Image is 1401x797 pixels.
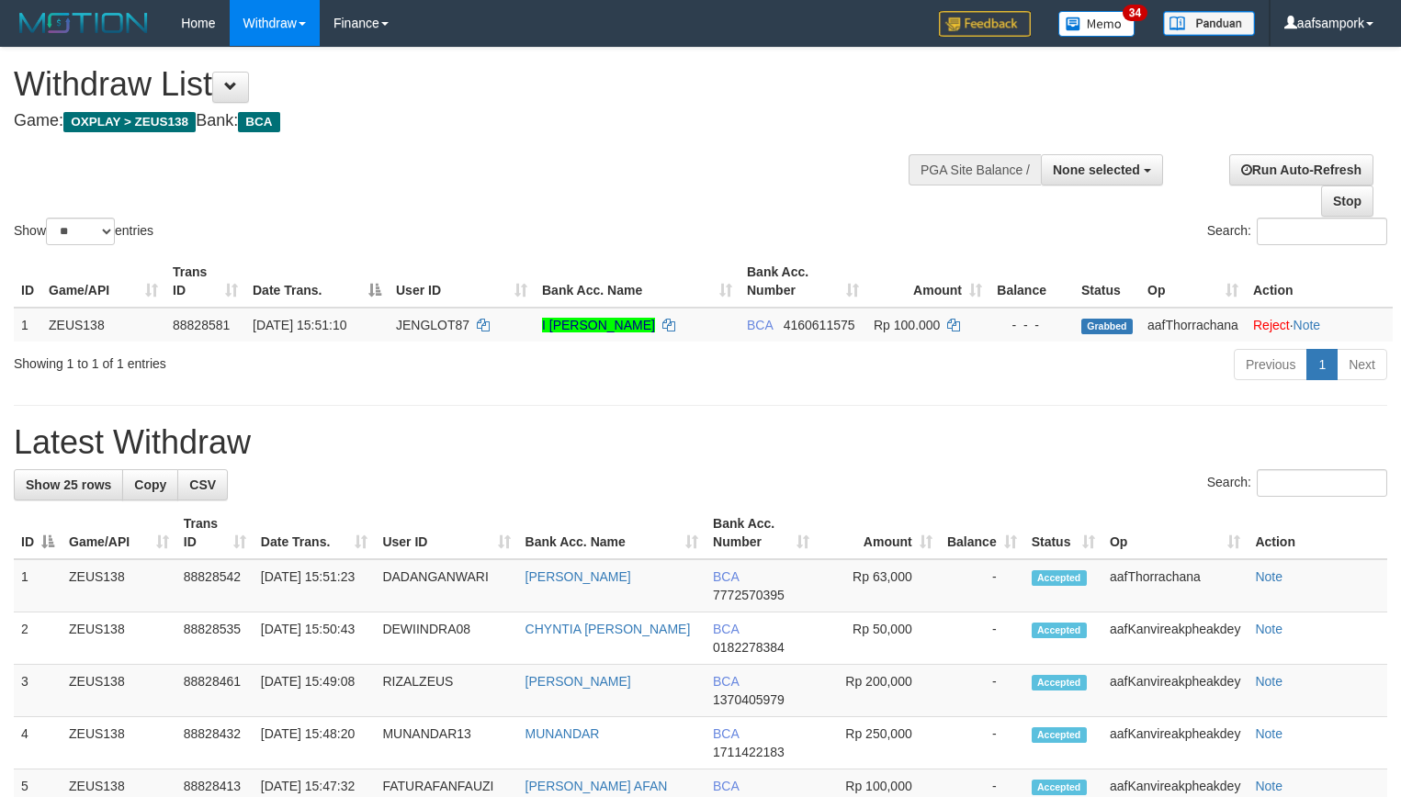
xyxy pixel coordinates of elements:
[189,477,216,492] span: CSV
[1337,349,1387,380] a: Next
[1255,674,1282,689] a: Note
[26,477,111,492] span: Show 25 rows
[14,559,62,612] td: 1
[14,665,62,717] td: 3
[62,665,176,717] td: ZEUS138
[535,255,740,308] th: Bank Acc. Name: activate to sort column ascending
[1102,717,1248,769] td: aafKanvireakpheakdey
[62,717,176,769] td: ZEUS138
[63,112,196,132] span: OXPLAY > ZEUS138
[1032,570,1087,586] span: Accepted
[375,665,517,717] td: RIZALZEUS
[122,469,178,500] a: Copy
[14,469,123,500] a: Show 25 rows
[740,255,866,308] th: Bank Acc. Number: activate to sort column ascending
[254,665,376,717] td: [DATE] 15:49:08
[1102,559,1248,612] td: aafThorrachana
[1294,318,1321,332] a: Note
[14,612,62,665] td: 2
[525,674,631,689] a: [PERSON_NAME]
[542,318,655,332] a: I [PERSON_NAME]
[525,622,691,636] a: CHYNTIA [PERSON_NAME]
[940,665,1024,717] td: -
[1102,507,1248,559] th: Op: activate to sort column ascending
[375,559,517,612] td: DADANGANWARI
[1024,507,1102,559] th: Status: activate to sort column ascending
[176,665,254,717] td: 88828461
[41,308,165,342] td: ZEUS138
[1032,675,1087,690] span: Accepted
[1102,612,1248,665] td: aafKanvireakpheakdey
[1246,308,1393,342] td: ·
[817,507,940,559] th: Amount: activate to sort column ascending
[176,507,254,559] th: Trans ID: activate to sort column ascending
[713,745,785,759] span: Copy 1711422183 to clipboard
[713,569,739,584] span: BCA
[706,507,817,559] th: Bank Acc. Number: activate to sort column ascending
[866,255,989,308] th: Amount: activate to sort column ascending
[396,318,469,332] span: JENGLOT87
[989,255,1074,308] th: Balance
[14,66,916,103] h1: Withdraw List
[1257,218,1387,245] input: Search:
[14,308,41,342] td: 1
[14,424,1387,461] h1: Latest Withdraw
[1255,569,1282,584] a: Note
[165,255,245,308] th: Trans ID: activate to sort column ascending
[1257,469,1387,497] input: Search:
[747,318,773,332] span: BCA
[14,218,153,245] label: Show entries
[713,779,739,793] span: BCA
[253,318,346,332] span: [DATE] 15:51:10
[940,717,1024,769] td: -
[713,622,739,636] span: BCA
[1248,507,1387,559] th: Action
[254,507,376,559] th: Date Trans.: activate to sort column ascending
[940,559,1024,612] td: -
[177,469,228,500] a: CSV
[238,112,279,132] span: BCA
[817,612,940,665] td: Rp 50,000
[62,507,176,559] th: Game/API: activate to sort column ascending
[245,255,389,308] th: Date Trans.: activate to sort column descending
[62,612,176,665] td: ZEUS138
[176,612,254,665] td: 88828535
[254,559,376,612] td: [DATE] 15:51:23
[1229,154,1373,185] a: Run Auto-Refresh
[1163,11,1255,36] img: panduan.png
[713,588,785,602] span: Copy 7772570395 to clipboard
[1074,255,1140,308] th: Status
[62,559,176,612] td: ZEUS138
[713,640,785,655] span: Copy 0182278384 to clipboard
[939,11,1031,37] img: Feedback.jpg
[713,692,785,707] span: Copy 1370405979 to clipboard
[518,507,706,559] th: Bank Acc. Name: activate to sort column ascending
[176,717,254,769] td: 88828432
[41,255,165,308] th: Game/API: activate to sort column ascending
[713,674,739,689] span: BCA
[1255,726,1282,741] a: Note
[14,717,62,769] td: 4
[1306,349,1338,380] a: 1
[713,726,739,741] span: BCA
[1246,255,1393,308] th: Action
[1140,255,1246,308] th: Op: activate to sort column ascending
[1058,11,1135,37] img: Button%20Memo.svg
[817,717,940,769] td: Rp 250,000
[940,507,1024,559] th: Balance: activate to sort column ascending
[173,318,230,332] span: 88828581
[14,255,41,308] th: ID
[254,612,376,665] td: [DATE] 15:50:43
[375,507,517,559] th: User ID: activate to sort column ascending
[1032,780,1087,795] span: Accepted
[525,726,600,741] a: MUNANDAR
[254,717,376,769] td: [DATE] 15:48:20
[1321,185,1373,217] a: Stop
[1032,623,1087,638] span: Accepted
[1102,665,1248,717] td: aafKanvireakpheakdey
[525,569,631,584] a: [PERSON_NAME]
[1207,218,1387,245] label: Search:
[389,255,535,308] th: User ID: activate to sort column ascending
[874,318,940,332] span: Rp 100.000
[784,318,855,332] span: Copy 4160611575 to clipboard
